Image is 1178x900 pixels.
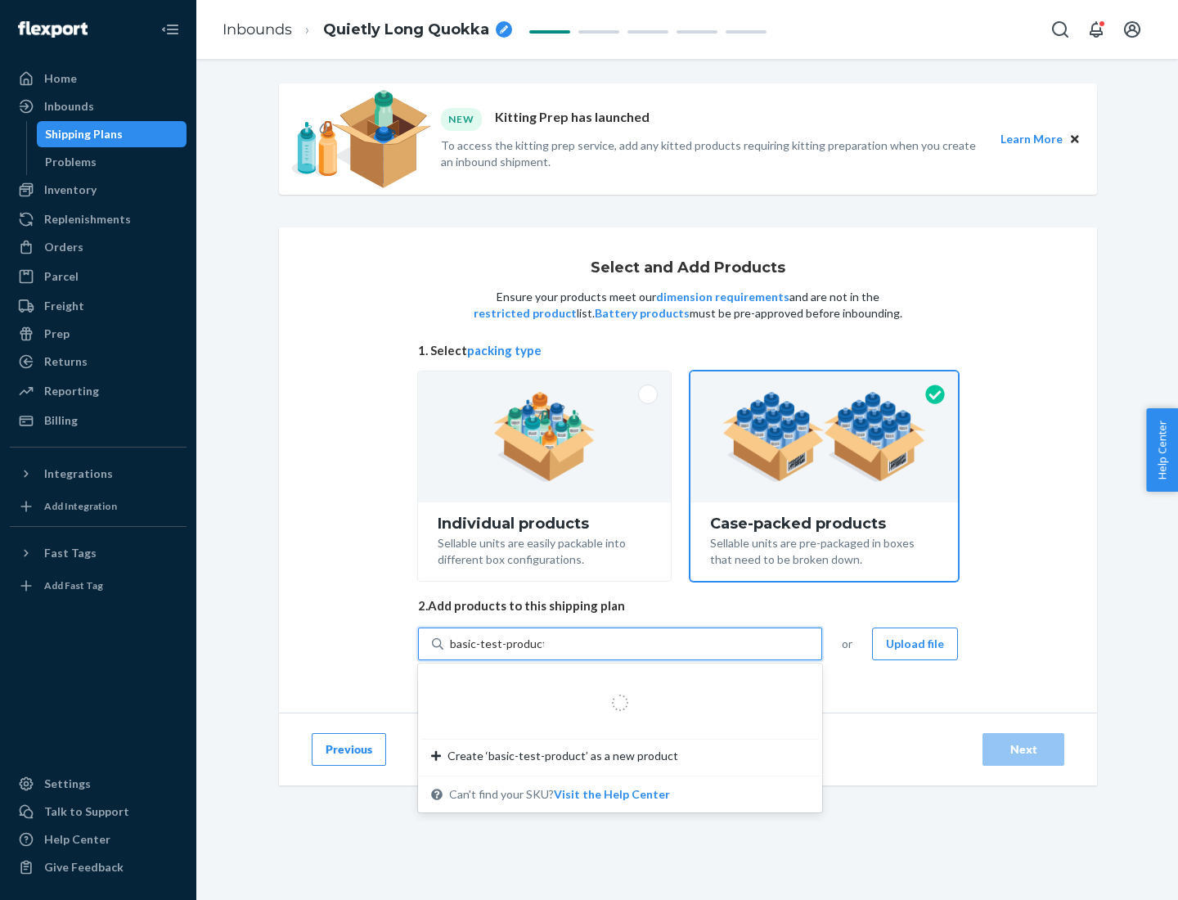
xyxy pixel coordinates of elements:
[722,392,926,482] img: case-pack.59cecea509d18c883b923b81aeac6d0b.png
[1000,130,1063,148] button: Learn More
[18,21,88,38] img: Flexport logo
[44,182,97,198] div: Inventory
[10,65,187,92] a: Home
[37,121,187,147] a: Shipping Plans
[474,305,577,322] button: restricted product
[495,108,650,130] p: Kitting Prep has launched
[10,177,187,203] a: Inventory
[982,733,1064,766] button: Next
[44,776,91,792] div: Settings
[10,461,187,487] button: Integrations
[1080,13,1113,46] button: Open notifications
[44,353,88,370] div: Returns
[10,799,187,825] a: Talk to Support
[45,154,97,170] div: Problems
[10,854,187,880] button: Give Feedback
[710,532,938,568] div: Sellable units are pre-packaged in boxes that need to be broken down.
[37,149,187,175] a: Problems
[842,636,852,652] span: or
[44,545,97,561] div: Fast Tags
[44,98,94,115] div: Inbounds
[10,493,187,520] a: Add Integration
[44,412,78,429] div: Billing
[438,515,651,532] div: Individual products
[872,628,958,660] button: Upload file
[45,126,123,142] div: Shipping Plans
[10,826,187,853] a: Help Center
[418,342,958,359] span: 1. Select
[554,786,670,803] button: Create ‘basic-test-product’ as a new productCan't find your SKU?
[1116,13,1149,46] button: Open account menu
[44,578,103,592] div: Add Fast Tag
[710,515,938,532] div: Case-packed products
[312,733,386,766] button: Previous
[44,831,110,848] div: Help Center
[154,13,187,46] button: Close Navigation
[1044,13,1077,46] button: Open Search Box
[10,378,187,404] a: Reporting
[10,540,187,566] button: Fast Tags
[44,268,79,285] div: Parcel
[44,499,117,513] div: Add Integration
[447,748,678,764] span: Create ‘basic-test-product’ as a new product
[1066,130,1084,148] button: Close
[10,321,187,347] a: Prep
[44,211,131,227] div: Replenishments
[44,326,70,342] div: Prep
[472,289,904,322] p: Ensure your products meet our and are not in the list. must be pre-approved before inbounding.
[44,803,129,820] div: Talk to Support
[493,392,596,482] img: individual-pack.facf35554cb0f1810c75b2bd6df2d64e.png
[323,20,489,41] span: Quietly Long Quokka
[10,263,187,290] a: Parcel
[44,239,83,255] div: Orders
[449,786,670,803] span: Can't find your SKU?
[10,407,187,434] a: Billing
[418,597,958,614] span: 2. Add products to this shipping plan
[10,234,187,260] a: Orders
[595,305,690,322] button: Battery products
[441,137,986,170] p: To access the kitting prep service, add any kitted products requiring kitting preparation when yo...
[10,206,187,232] a: Replenishments
[656,289,789,305] button: dimension requirements
[10,573,187,599] a: Add Fast Tag
[44,70,77,87] div: Home
[44,466,113,482] div: Integrations
[10,771,187,797] a: Settings
[223,20,292,38] a: Inbounds
[10,293,187,319] a: Freight
[450,636,544,652] input: Create ‘basic-test-product’ as a new productCan't find your SKU?Visit the Help Center
[209,6,525,54] ol: breadcrumbs
[44,383,99,399] div: Reporting
[10,349,187,375] a: Returns
[44,859,124,875] div: Give Feedback
[996,741,1050,758] div: Next
[10,93,187,119] a: Inbounds
[441,108,482,130] div: NEW
[438,532,651,568] div: Sellable units are easily packable into different box configurations.
[591,260,785,277] h1: Select and Add Products
[1146,408,1178,492] button: Help Center
[467,342,542,359] button: packing type
[44,298,84,314] div: Freight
